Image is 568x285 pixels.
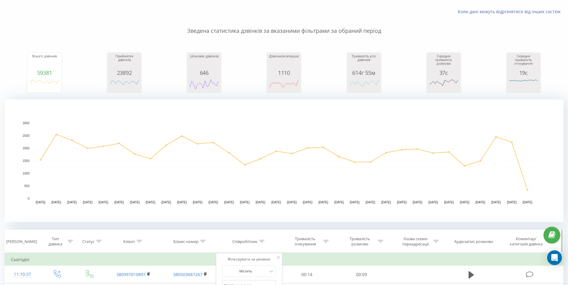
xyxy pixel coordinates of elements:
[476,201,485,204] text: [DATE]
[397,201,407,204] text: [DATE]
[303,201,313,204] text: [DATE]
[23,147,30,150] text: 2000
[271,201,281,204] text: [DATE]
[146,201,156,204] text: [DATE]
[349,54,379,70] div: Тривалість усіх дзвінків
[29,54,60,70] div: Всього дзвінків
[508,70,539,76] div: 19с
[189,54,219,70] div: Цільових дзвінків
[413,201,423,204] text: [DATE]
[36,201,45,204] text: [DATE]
[123,239,135,244] div: Клієнт
[507,201,517,204] text: [DATE]
[28,197,29,200] text: 0
[114,201,124,204] text: [DATE]
[508,76,539,94] svg: A chart.
[547,250,562,265] div: Open Intercom Messenger
[343,236,376,247] div: Тривалість розмови
[189,70,219,76] div: 646
[256,201,265,204] text: [DATE]
[173,272,203,277] a: 380503687267
[269,54,299,70] div: Дзвонили вперше
[349,70,379,76] div: 614г 55м
[23,172,30,175] text: 1000
[428,70,459,76] div: 37с
[350,201,360,204] text: [DATE]
[208,201,218,204] text: [DATE]
[99,201,108,204] text: [DATE]
[269,76,299,94] svg: A chart.
[189,76,219,94] svg: A chart.
[82,239,95,244] div: Статус
[45,236,66,247] div: Тип дзвінка
[6,239,37,244] div: [PERSON_NAME]
[11,268,33,280] div: 11:10:37
[458,9,563,14] a: Коли дані можуть відрізнятися вiд інших систем
[428,76,459,94] svg: A chart.
[23,134,30,137] text: 2500
[319,201,328,204] text: [DATE]
[232,239,257,244] div: Співробітник
[5,99,563,222] svg: A chart.
[109,54,140,70] div: Прийнятих дзвінків
[177,201,187,204] text: [DATE]
[29,76,60,94] svg: A chart.
[130,201,140,204] text: [DATE]
[444,201,454,204] text: [DATE]
[23,159,30,163] text: 1500
[287,201,297,204] text: [DATE]
[109,76,140,94] svg: A chart.
[23,121,30,125] text: 3000
[381,201,391,204] text: [DATE]
[29,70,60,76] div: 59381
[5,15,563,35] p: Зведена статистика дзвінків за вказаними фільтрами за обраний період
[52,201,61,204] text: [DATE]
[460,201,469,204] text: [DATE]
[508,54,539,70] div: Середня тривалість очікування
[428,201,438,204] text: [DATE]
[161,201,171,204] text: [DATE]
[222,256,276,262] div: Фільтрувати за умовою
[289,236,322,247] div: Тривалість очікування
[83,201,93,204] text: [DATE]
[365,201,375,204] text: [DATE]
[334,266,389,283] td: 00:09
[109,70,140,76] div: 23892
[523,201,532,204] text: [DATE]
[454,239,493,244] div: Аудіозапис розмови
[173,239,199,244] div: Бізнес номер
[280,266,334,283] td: 00:14
[240,201,250,204] text: [DATE]
[269,70,299,76] div: 1110
[67,201,77,204] text: [DATE]
[5,253,563,266] td: Сьогодні
[349,76,379,94] svg: A chart.
[116,272,146,277] a: 380997010897
[24,184,29,188] text: 500
[491,201,501,204] text: [DATE]
[428,54,459,70] div: Середня тривалість розмови
[399,236,432,247] div: Назва схеми переадресації
[193,201,203,204] text: [DATE]
[224,201,234,204] text: [DATE]
[508,236,544,247] div: Коментар/категорія дзвінка
[334,201,344,204] text: [DATE]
